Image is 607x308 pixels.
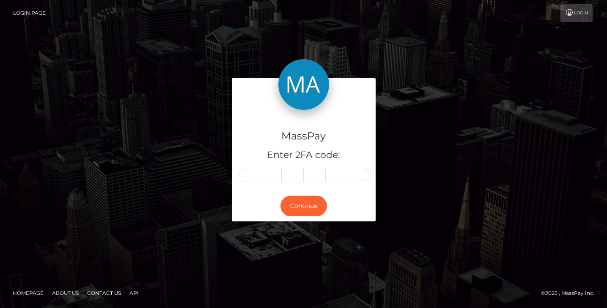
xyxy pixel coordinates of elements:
a: Contact Us [84,286,124,300]
img: MassPay [278,59,329,110]
a: Login [560,4,593,22]
a: About Us [49,286,82,300]
a: Login Page [13,4,46,22]
button: Continue [280,196,327,216]
h5: Enter 2FA code: [238,149,369,162]
a: API [126,286,142,300]
div: © 2025 , MassPay Inc. [541,289,601,298]
a: Homepage [9,286,47,300]
h4: MassPay [238,129,369,144]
